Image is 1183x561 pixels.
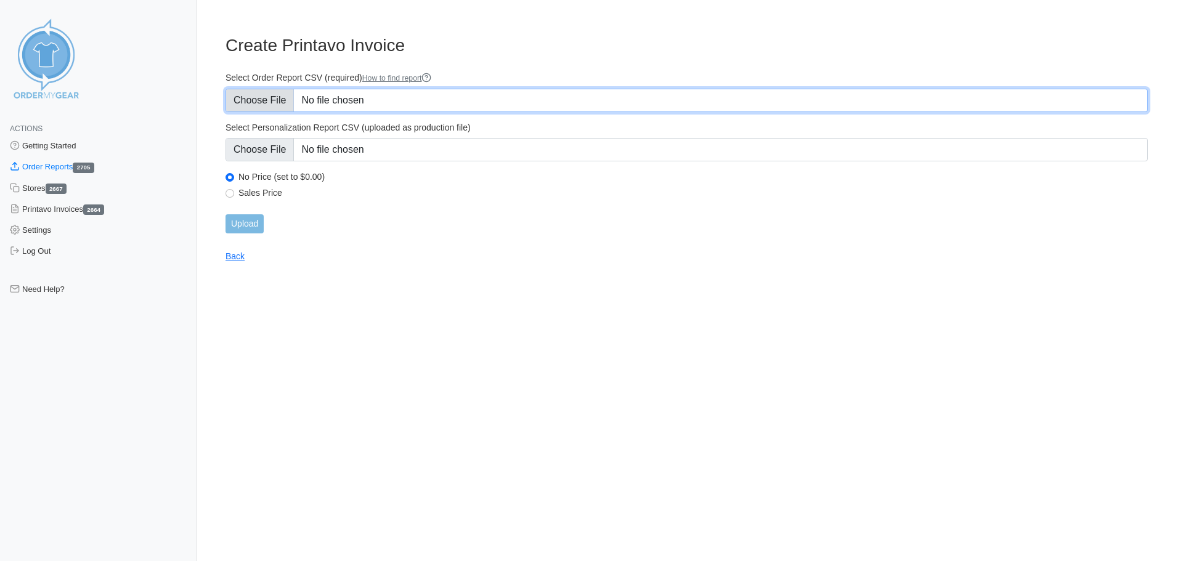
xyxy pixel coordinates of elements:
[226,214,264,233] input: Upload
[83,204,104,215] span: 2664
[10,124,43,133] span: Actions
[73,163,94,173] span: 2705
[226,251,245,261] a: Back
[238,187,1148,198] label: Sales Price
[46,184,67,194] span: 2667
[226,35,1148,56] h3: Create Printavo Invoice
[362,74,432,83] a: How to find report
[226,122,1148,133] label: Select Personalization Report CSV (uploaded as production file)
[238,171,1148,182] label: No Price (set to $0.00)
[226,72,1148,84] label: Select Order Report CSV (required)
